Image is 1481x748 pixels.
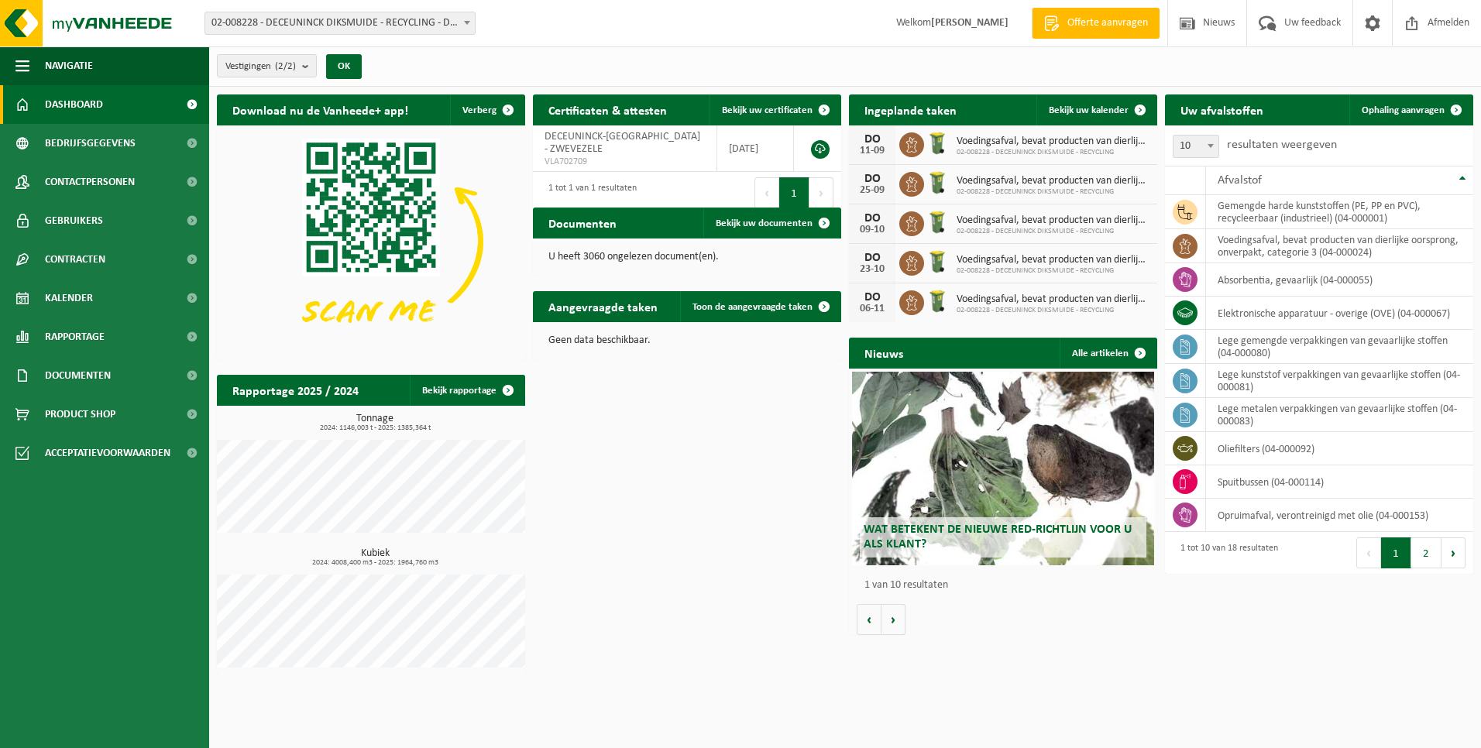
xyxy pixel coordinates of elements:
[45,395,115,434] span: Product Shop
[957,293,1149,306] span: Voedingsafval, bevat producten van dierlijke oorsprong, onverpakt, categorie 3
[957,214,1149,227] span: Voedingsafval, bevat producten van dierlijke oorsprong, onverpakt, categorie 3
[225,548,525,567] h3: Kubiek
[1206,297,1473,330] td: elektronische apparatuur - overige (OVE) (04-000067)
[1032,8,1160,39] a: Offerte aanvragen
[45,240,105,279] span: Contracten
[692,302,813,312] span: Toon de aangevraagde taken
[1036,94,1156,125] a: Bekijk uw kalender
[541,176,637,210] div: 1 tot 1 van 1 resultaten
[45,434,170,472] span: Acceptatievoorwaarden
[957,266,1149,276] span: 02-008228 - DECEUNINCK DIKSMUIDE - RECYCLING
[1206,195,1473,229] td: gemengde harde kunststoffen (PE, PP en PVC), recycleerbaar (industrieel) (04-000001)
[45,317,105,356] span: Rapportage
[217,54,317,77] button: Vestigingen(2/2)
[462,105,497,115] span: Verberg
[957,175,1149,187] span: Voedingsafval, bevat producten van dierlijke oorsprong, onverpakt, categorie 3
[754,177,779,208] button: Previous
[864,523,1132,551] span: Wat betekent de nieuwe RED-richtlijn voor u als klant?
[1173,136,1218,157] span: 10
[533,94,682,125] h2: Certificaten & attesten
[1381,537,1411,568] button: 1
[857,264,888,275] div: 23-10
[1206,229,1473,263] td: voedingsafval, bevat producten van dierlijke oorsprong, onverpakt, categorie 3 (04-000024)
[957,187,1149,197] span: 02-008228 - DECEUNINCK DIKSMUIDE - RECYCLING
[225,424,525,432] span: 2024: 1146,003 t - 2025: 1385,364 t
[1173,536,1278,570] div: 1 tot 10 van 18 resultaten
[849,338,919,368] h2: Nieuws
[217,94,424,125] h2: Download nu de Vanheede+ app!
[857,304,888,314] div: 06-11
[716,218,813,228] span: Bekijk uw documenten
[217,375,374,405] h2: Rapportage 2025 / 2024
[857,173,888,185] div: DO
[410,375,524,406] a: Bekijk rapportage
[924,130,950,156] img: WB-0140-HPE-GN-50
[275,61,296,71] count: (2/2)
[45,124,136,163] span: Bedrijfsgegevens
[1206,263,1473,297] td: absorbentia, gevaarlijk (04-000055)
[204,12,476,35] span: 02-008228 - DECEUNINCK DIKSMUIDE - RECYCLING - DIKSMUIDE
[957,227,1149,236] span: 02-008228 - DECEUNINCK DIKSMUIDE - RECYCLING
[225,413,525,432] h3: Tonnage
[957,306,1149,315] span: 02-008228 - DECEUNINCK DIKSMUIDE - RECYCLING
[45,356,111,395] span: Documenten
[545,131,700,155] span: DECEUNINCK-[GEOGRAPHIC_DATA] - ZWEVEZELE
[857,225,888,235] div: 09-10
[849,94,972,125] h2: Ingeplande taken
[1064,15,1152,31] span: Offerte aanvragen
[1206,499,1473,532] td: opruimafval, verontreinigd met olie (04-000153)
[533,208,632,238] h2: Documenten
[548,252,826,262] p: U heeft 3060 ongelezen document(en).
[957,148,1149,157] span: 02-008228 - DECEUNINCK DIKSMUIDE - RECYCLING
[857,604,881,635] button: Vorige
[45,85,103,124] span: Dashboard
[450,94,524,125] button: Verberg
[1411,537,1441,568] button: 2
[1165,94,1279,125] h2: Uw afvalstoffen
[779,177,809,208] button: 1
[1049,105,1129,115] span: Bekijk uw kalender
[1173,135,1219,158] span: 10
[957,136,1149,148] span: Voedingsafval, bevat producten van dierlijke oorsprong, onverpakt, categorie 3
[857,252,888,264] div: DO
[857,291,888,304] div: DO
[326,54,362,79] button: OK
[1206,432,1473,465] td: oliefilters (04-000092)
[722,105,813,115] span: Bekijk uw certificaten
[45,46,93,85] span: Navigatie
[931,17,1009,29] strong: [PERSON_NAME]
[217,125,525,357] img: Download de VHEPlus App
[857,146,888,156] div: 11-09
[225,559,525,567] span: 2024: 4008,400 m3 - 2025: 1964,760 m3
[1218,174,1262,187] span: Afvalstof
[924,288,950,314] img: WB-0140-HPE-GN-50
[857,185,888,196] div: 25-09
[809,177,833,208] button: Next
[864,580,1149,591] p: 1 van 10 resultaten
[548,335,826,346] p: Geen data beschikbaar.
[1060,338,1156,369] a: Alle artikelen
[1362,105,1445,115] span: Ophaling aanvragen
[852,372,1154,565] a: Wat betekent de nieuwe RED-richtlijn voor u als klant?
[45,279,93,317] span: Kalender
[1206,330,1473,364] td: lege gemengde verpakkingen van gevaarlijke stoffen (04-000080)
[703,208,840,238] a: Bekijk uw documenten
[1349,94,1472,125] a: Ophaling aanvragen
[1206,465,1473,499] td: spuitbussen (04-000114)
[45,163,135,201] span: Contactpersonen
[857,212,888,225] div: DO
[857,133,888,146] div: DO
[45,201,103,240] span: Gebruikers
[924,249,950,275] img: WB-0140-HPE-GN-50
[924,209,950,235] img: WB-0140-HPE-GN-50
[1227,139,1337,151] label: resultaten weergeven
[710,94,840,125] a: Bekijk uw certificaten
[680,291,840,322] a: Toon de aangevraagde taken
[533,291,673,321] h2: Aangevraagde taken
[545,156,705,168] span: VLA702709
[1441,537,1466,568] button: Next
[1206,398,1473,432] td: lege metalen verpakkingen van gevaarlijke stoffen (04-000083)
[225,55,296,78] span: Vestigingen
[1356,537,1381,568] button: Previous
[924,170,950,196] img: WB-0140-HPE-GN-50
